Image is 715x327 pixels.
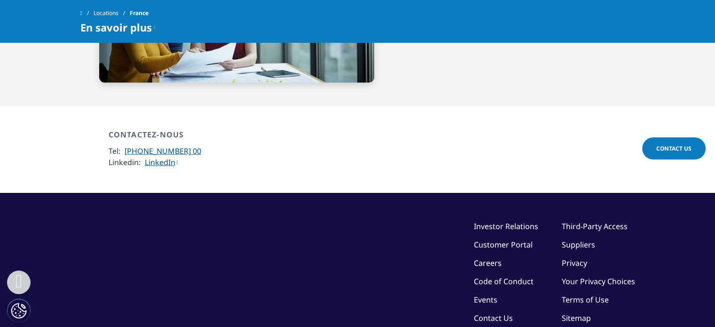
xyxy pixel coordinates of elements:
[125,146,201,156] a: [PHONE_NUMBER] 00
[109,157,141,167] span: Linkedin:
[474,276,534,287] a: Code of Conduct
[562,258,587,268] a: Privacy
[80,22,152,33] span: En savoir plus
[109,146,120,156] span: Tel:
[562,276,635,287] a: Your Privacy Choices
[562,221,628,231] a: Third-Party Access
[474,221,538,231] a: Investor Relations
[642,137,706,160] a: Contact Us
[474,258,502,268] a: Careers
[474,295,497,305] a: Events
[130,5,149,22] span: France
[474,313,513,323] a: Contact Us
[474,239,533,250] a: Customer Portal
[562,239,595,250] a: Suppliers
[109,130,201,146] div: CONTACTEZ-NOUS
[7,299,31,322] button: Paramètres des cookies
[562,313,591,323] a: Sitemap
[562,295,609,305] a: Terms of Use
[94,5,130,22] a: Locations
[145,157,178,167] a: LinkedIn
[656,144,691,152] span: Contact Us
